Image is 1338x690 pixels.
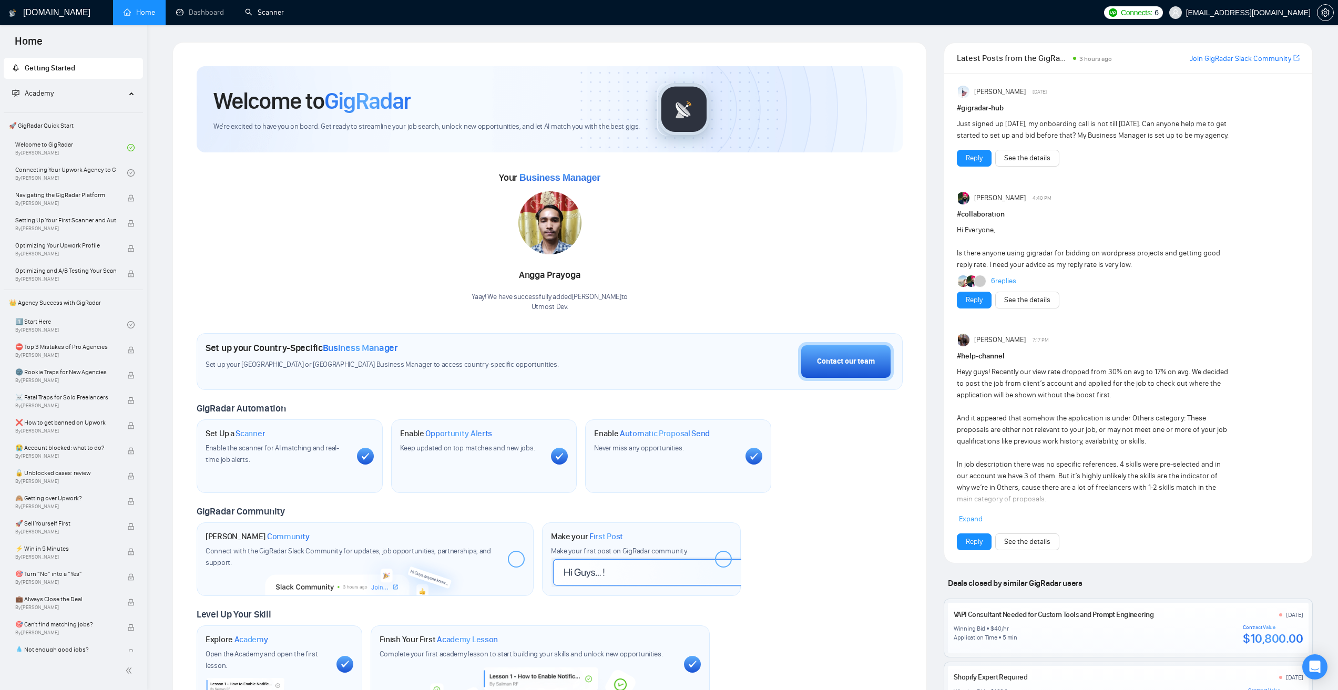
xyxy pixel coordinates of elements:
[125,665,136,676] span: double-left
[957,118,1231,141] div: Just signed up [DATE], my onboarding call is not till [DATE]. Can anyone help me to get started t...
[213,87,411,115] h1: Welcome to
[974,86,1026,98] span: [PERSON_NAME]
[127,548,135,555] span: lock
[15,417,116,428] span: ❌ How to get banned on Upwork
[966,152,983,164] a: Reply
[1121,7,1152,18] span: Connects:
[991,276,1016,286] a: 6replies
[15,313,127,336] a: 1️⃣ Start HereBy[PERSON_NAME]
[1155,7,1159,18] span: 6
[995,533,1059,550] button: See the details
[1286,611,1303,619] div: [DATE]
[995,292,1059,308] button: See the details
[425,428,492,439] span: Opportunity Alerts
[206,342,398,354] h1: Set up your Country-Specific
[15,619,116,630] span: 🎯 Can't find matching jobs?
[127,270,135,277] span: lock
[15,352,116,358] span: By [PERSON_NAME]
[15,276,116,282] span: By [PERSON_NAME]
[966,294,983,306] a: Reply
[15,442,116,453] span: 😭 Account blocked: what to do?
[127,346,135,354] span: lock
[15,554,116,560] span: By [PERSON_NAME]
[1002,624,1009,633] div: /hr
[958,275,970,287] img: Joaquin Arcardini
[15,377,116,384] span: By [PERSON_NAME]
[5,115,142,136] span: 🚀 GigRadar Quick Start
[1003,633,1017,642] div: 5 min
[1293,53,1300,63] a: export
[267,531,310,542] span: Community
[15,543,116,554] span: ⚡ Win in 5 Minutes
[197,403,285,414] span: GigRadar Automation
[995,150,1059,167] button: See the details
[519,172,600,183] span: Business Manager
[127,144,135,151] span: check-circle
[957,150,992,167] button: Reply
[957,366,1231,540] div: Heyy guys! Recently our view rate dropped from 30% on avg to 17% on avg. We decided to post the j...
[380,650,663,658] span: Complete your first academy lesson to start building your skills and unlock new opportunities.
[127,573,135,581] span: lock
[127,321,135,328] span: check-circle
[15,190,116,200] span: Navigating the GigRadar Platform
[15,644,116,655] span: 💧 Not enough good jobs?
[127,422,135,429] span: lock
[1079,55,1112,63] span: 3 hours ago
[957,533,992,550] button: Reply
[15,251,116,257] span: By [PERSON_NAME]
[817,356,875,367] div: Contact our team
[15,265,116,276] span: Optimizing and A/B Testing Your Scanner for Better Results
[1293,54,1300,62] span: export
[15,478,116,485] span: By [PERSON_NAME]
[1317,8,1333,17] span: setting
[959,514,983,523] span: Expand
[400,428,493,439] h1: Enable
[472,302,628,312] p: Utmost Dev .
[127,169,135,177] span: check-circle
[15,200,116,207] span: By [PERSON_NAME]
[472,266,628,284] div: Angga Prayoga
[1033,335,1049,345] span: 7:17 PM
[380,634,498,645] h1: Finish Your First
[127,397,135,404] span: lock
[1286,673,1303,682] div: [DATE]
[197,506,285,517] span: GigRadar Community
[245,8,284,17] a: searchScanner
[127,245,135,252] span: lock
[472,292,628,312] div: Yaay! We have successfully added [PERSON_NAME] to
[1004,152,1050,164] a: See the details
[127,194,135,202] span: lock
[213,122,640,132] span: We're excited to have you on board. Get ready to streamline your job search, unlock new opportuni...
[15,579,116,585] span: By [PERSON_NAME]
[127,498,135,505] span: lock
[594,428,710,439] h1: Enable
[954,624,985,633] div: Winning Bid
[127,372,135,379] span: lock
[1004,536,1050,548] a: See the details
[15,503,116,510] span: By [PERSON_NAME]
[206,531,310,542] h1: [PERSON_NAME]
[124,8,155,17] a: homeHome
[1109,8,1117,17] img: upwork-logo.png
[1302,654,1327,679] div: Open Intercom Messenger
[236,428,265,439] span: Scanner
[234,634,268,645] span: Academy
[594,444,683,452] span: Never miss any opportunities.
[15,215,116,225] span: Setting Up Your First Scanner and Auto-Bidder
[589,531,623,542] span: First Post
[966,536,983,548] a: Reply
[206,650,318,670] span: Open the Academy and open the first lesson.
[206,547,491,567] span: Connect with the GigRadar Slack Community for updates, job opportunities, partnerships, and support.
[954,633,997,642] div: Application Time
[12,89,19,97] span: fund-projection-screen
[323,342,398,354] span: Business Manager
[127,649,135,656] span: lock
[15,529,116,535] span: By [PERSON_NAME]
[957,209,1300,220] h1: # collaboration
[974,192,1026,204] span: [PERSON_NAME]
[324,87,411,115] span: GigRadar
[1033,193,1051,203] span: 4:40 PM
[1317,8,1334,17] a: setting
[1004,294,1050,306] a: See the details
[265,547,466,595] img: slackcommunity-bg.png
